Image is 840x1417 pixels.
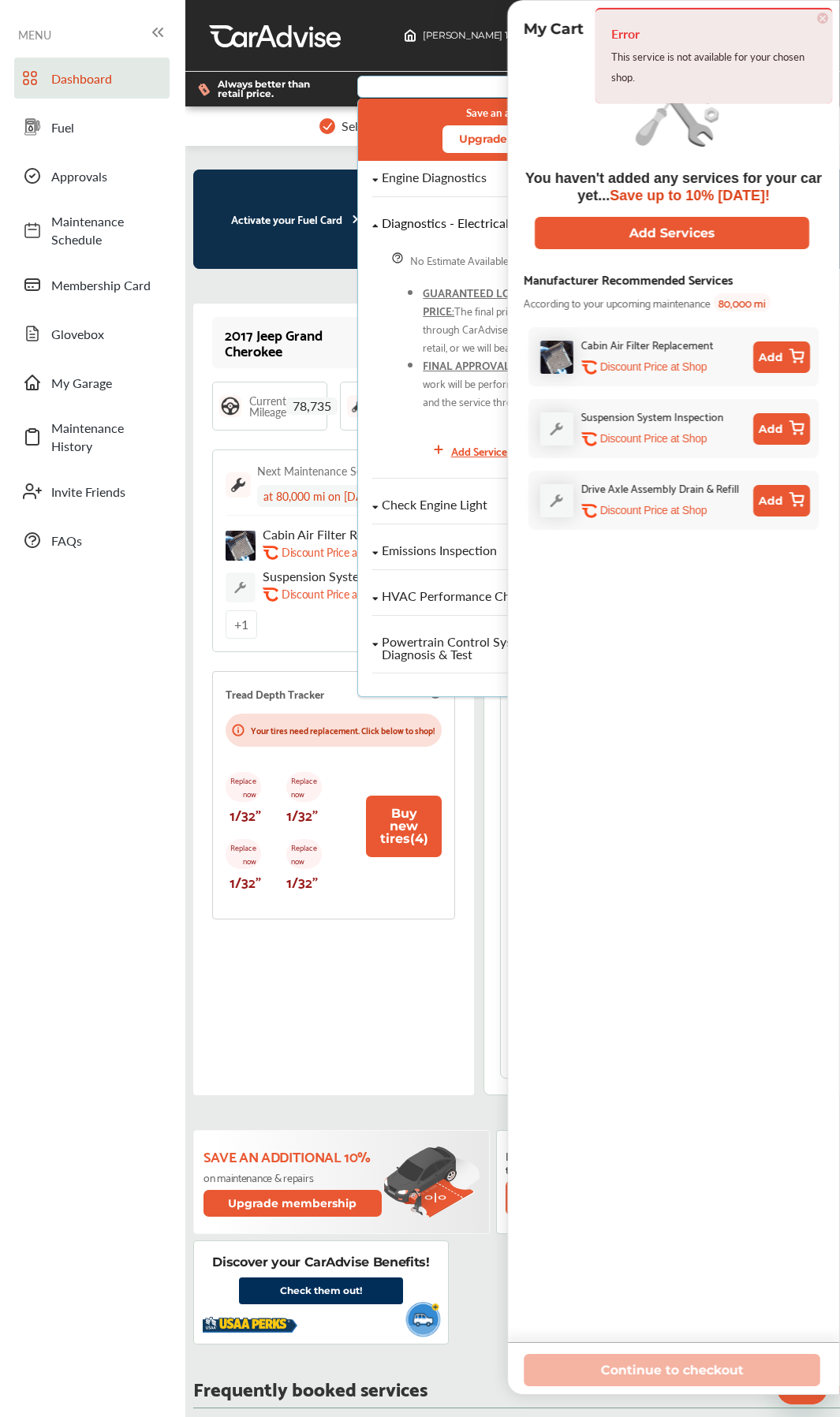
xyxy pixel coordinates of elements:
[226,531,256,561] img: cabin-air-filter-replacement-thumb.jpg
[384,1146,480,1219] img: update-membership.81812027.svg
[506,1180,663,1215] a: Buy new tires
[18,28,51,41] span: MENU
[451,442,611,460] div: Add Service & Continue Shopping
[14,264,170,305] a: Membership Card
[230,869,261,893] p: 1/32"
[14,313,170,354] a: Glovebox
[525,170,822,203] span: You haven't added any services for your car yet...
[203,1171,384,1184] p: on maintenance & repairs
[714,293,771,311] span: 80,000 mi
[540,341,573,374] img: cabin-air-filter-replacement-thumb.jpg
[581,479,739,497] div: Drive Axle Assembly Drain & Refill
[611,21,816,47] h4: Error
[230,802,261,826] p: 1/32"
[226,772,261,802] p: Replace now
[524,268,734,289] div: Manufacturer Recommended Services
[263,569,424,584] p: Suspension System Inspection
[282,587,388,602] p: Discount Price at Shop
[423,29,696,41] span: [PERSON_NAME] 1876 , [STREET_ADDRESS] Upland , CA 91786
[225,326,350,358] div: 2017 Jeep Grand Cherokee
[753,413,810,445] button: Add
[14,106,170,147] a: Fuel
[51,531,162,550] span: FAQs
[193,210,362,228] p: Activate your Fuel Card
[382,590,529,603] div: HVAC Performance Check
[382,636,551,661] div: Powertrain Control System Diagnosis & Test
[51,325,162,343] span: Glovebox
[524,20,584,38] p: My Cart
[506,1180,660,1215] button: Buy new tires
[198,83,210,96] img: dollor_label_vector.a70140d1.svg
[382,544,497,557] div: Emissions Inspection
[611,47,816,88] div: This service is not available for your chosen shop.
[600,431,707,446] p: Discount Price at Shop
[581,407,724,425] div: Suspension System Inspection
[442,125,597,153] button: Upgrade membership
[319,118,335,134] img: stepper-checkmark.b5569197.svg
[249,395,286,417] span: Current Mileage
[226,684,324,703] p: Tread Depth Tracker
[347,395,369,417] img: maintenance_logo
[239,1277,403,1304] a: Check them out!
[257,485,384,507] div: at 80,000 mi on [DATE]
[14,471,170,512] a: Invite Friends
[203,1147,384,1165] p: Save an additional 10%
[286,772,322,802] p: Replace now
[51,69,162,88] span: Dashboard
[51,212,162,248] span: Maintenance Schedule
[193,1380,427,1395] p: Frequently booked services
[506,1149,660,1176] p: Do you need to change your tires soon?
[226,839,261,869] p: Replace now
[226,610,257,639] div: + 1
[610,188,770,203] span: Save up to 10% [DATE]!
[540,412,573,445] img: default_wrench_icon.d1a43860.svg
[51,374,162,392] span: My Garage
[600,360,707,375] p: Discount Price at Shop
[466,106,577,119] small: Save an additional 10%
[51,118,162,136] span: Fuel
[51,419,162,455] span: Maintenance History
[14,155,170,196] a: Approvals
[399,1297,446,1341] img: usaa-vehicle.1b55c2f1.svg
[600,503,707,518] p: Discount Price at Shop
[286,802,318,826] p: 1/32"
[753,485,810,516] button: Add
[203,1190,382,1217] button: Upgrade membership
[410,251,509,269] div: No Estimate Available
[251,722,435,737] p: Your tires need replacement. Click below to shop!
[423,283,604,319] span: GUARANTEED LOWER THAN RETAIL PRICE:
[212,1254,429,1271] p: Discover your CarAdvise Benefits!
[423,356,648,410] span: No work will be performed until you approve the price and the service through CarAdvise.
[524,293,711,311] span: According to your upcoming maintenance
[366,796,442,857] button: Buy new tires(4)
[540,484,573,516] img: default_wrench_icon.d1a43860.svg
[282,545,388,560] p: Discount Price at Shop
[14,520,170,561] a: FAQs
[226,572,256,602] img: default_wrench_icon.d1a43860.svg
[382,217,509,230] div: Diagnostics - Electrical
[423,301,650,356] span: The final price will be provided by the shop through CarAdvise. We guarantee it will lower than r...
[382,498,487,512] div: Check Engine Light
[226,515,442,516] img: border-line.da1032d4.svg
[581,335,714,353] div: Cabin Air Filter Replacement
[14,362,170,403] a: My Garage
[14,204,170,256] a: Maintenance Schedule
[423,356,615,374] span: FINAL APPROVAL AT TIME OF SERVICE:
[203,1311,297,1338] img: usaa-logo.5ee3b997.svg
[51,276,162,294] span: Membership Card
[817,13,828,24] span: ×
[51,167,162,185] span: Approvals
[382,171,487,185] div: Engine Diagnostics
[218,80,332,99] span: Always better than retail price.
[14,58,170,99] a: Dashboard
[286,397,338,415] span: 78,735
[342,119,407,133] span: Select Shop
[219,395,241,417] img: steering_logo
[263,527,424,542] p: Cabin Air Filter Replacement
[257,463,385,479] div: Next Maintenance Service
[226,472,251,498] img: maintenance_logo
[753,341,810,373] button: Add
[14,411,170,463] a: Maintenance History
[535,217,809,249] button: Add Services
[226,610,257,639] a: +1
